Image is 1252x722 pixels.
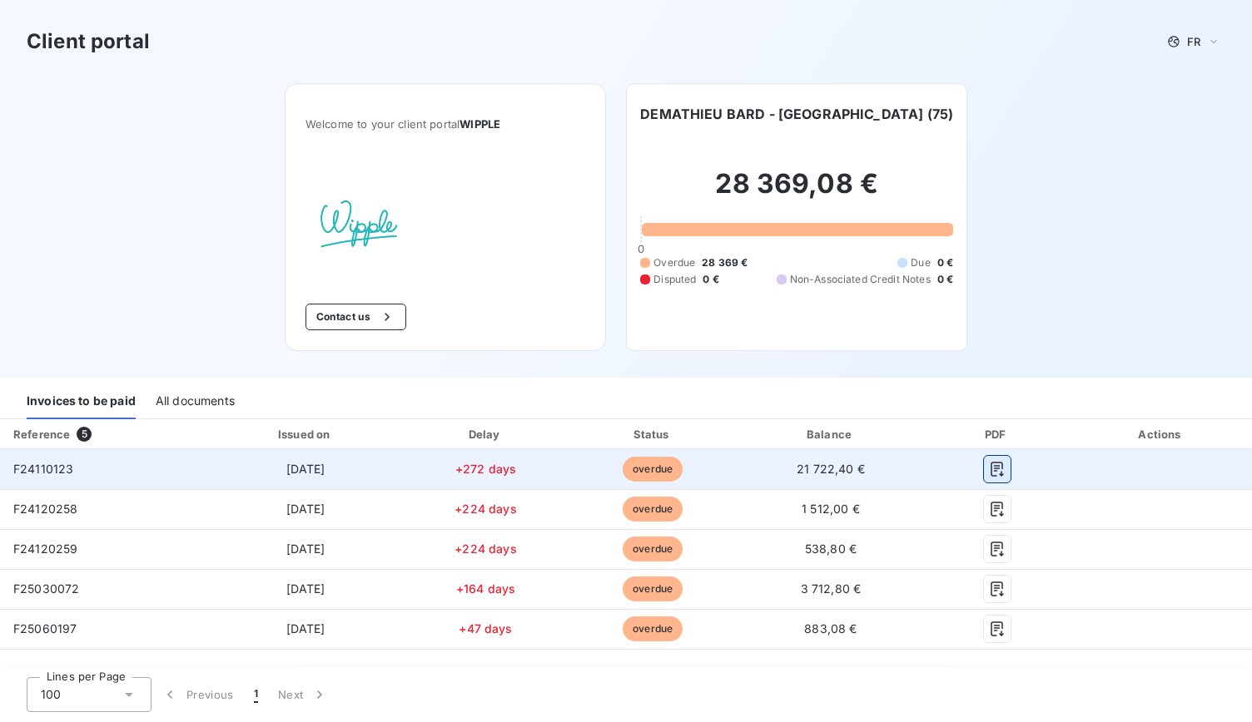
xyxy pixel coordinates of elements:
[286,502,325,516] span: [DATE]
[286,462,325,476] span: [DATE]
[455,462,516,476] span: +272 days
[703,272,718,287] span: 0 €
[13,428,70,441] div: Reference
[790,272,931,287] span: Non-Associated Credit Notes
[13,541,77,556] span: F24120259
[13,502,77,516] span: F24120258
[13,462,73,476] span: F24110123
[802,502,860,516] span: 1 512,00 €
[211,426,400,443] div: Issued on
[623,576,683,601] span: overdue
[13,581,79,596] span: F25030072
[152,677,244,712] button: Previous
[254,686,258,703] span: 1
[13,621,77,635] span: F25060197
[937,272,953,287] span: 0 €
[41,686,61,703] span: 100
[623,616,683,641] span: overdue
[702,255,748,270] span: 28 369 €
[27,27,150,57] h3: Client portal
[306,117,585,131] span: Welcome to your client portal
[268,677,338,712] button: Next
[77,427,92,442] span: 5
[460,117,500,131] span: WIPPLE
[244,677,268,712] button: 1
[640,104,953,124] h6: DEMATHIEU BARD - [GEOGRAPHIC_DATA] (75)
[286,541,325,556] span: [DATE]
[623,457,683,482] span: overdue
[455,502,516,516] span: +224 days
[455,541,516,556] span: +224 days
[640,167,953,217] h2: 28 369,08 €
[797,462,865,476] span: 21 722,40 €
[653,272,696,287] span: Disputed
[742,426,921,443] div: Balance
[286,581,325,596] span: [DATE]
[805,541,857,556] span: 538,80 €
[306,171,412,277] img: Company logo
[1187,35,1200,48] span: FR
[27,384,136,419] div: Invoices to be paid
[1074,426,1249,443] div: Actions
[459,621,512,635] span: +47 days
[456,581,515,596] span: +164 days
[407,426,564,443] div: Delay
[623,497,683,522] span: overdue
[571,426,735,443] div: Status
[156,384,235,419] div: All documents
[804,621,857,635] span: 883,08 €
[623,537,683,561] span: overdue
[306,304,406,330] button: Contact us
[937,255,953,270] span: 0 €
[638,242,644,255] span: 0
[911,255,930,270] span: Due
[286,621,325,635] span: [DATE]
[927,426,1067,443] div: PDF
[653,255,695,270] span: Overdue
[801,581,862,596] span: 3 712,80 €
